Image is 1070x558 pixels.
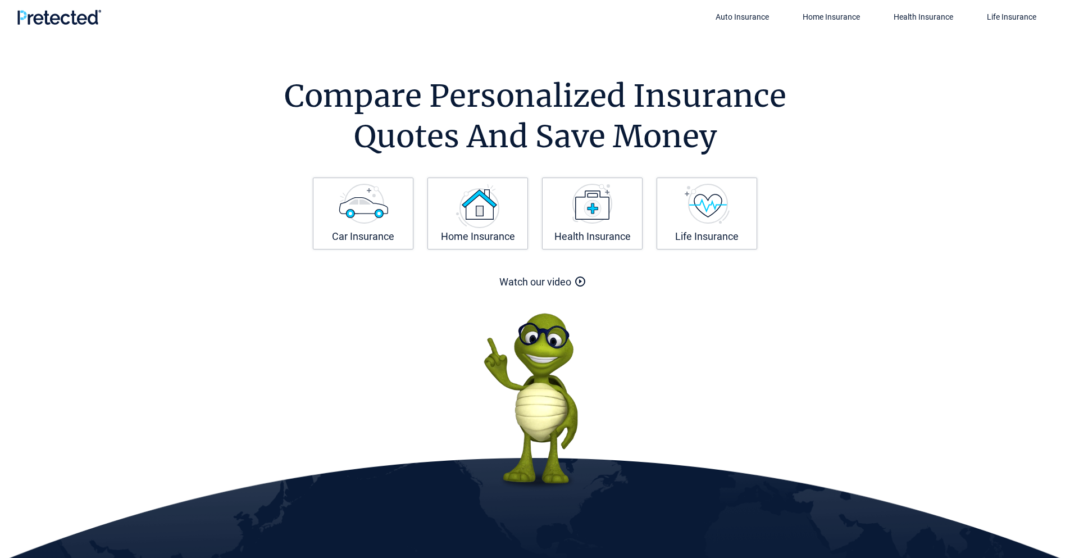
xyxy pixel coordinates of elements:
a: Car Insurance [313,178,413,249]
img: Perry the Turtle From Pretected [475,311,595,491]
a: Home Insurance [427,178,528,249]
a: Watch our video [499,276,571,288]
img: Home Insurance [456,184,499,228]
a: Life Insurance [657,178,757,249]
img: Health Insurance [572,184,612,224]
h1: Compare Personalized Insurance Quotes And Save Money [224,76,847,157]
a: Health Insurance [542,178,643,249]
img: Car Insurance [339,184,388,224]
img: Pretected Logo [17,10,101,25]
img: Life Insurance [685,184,730,224]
